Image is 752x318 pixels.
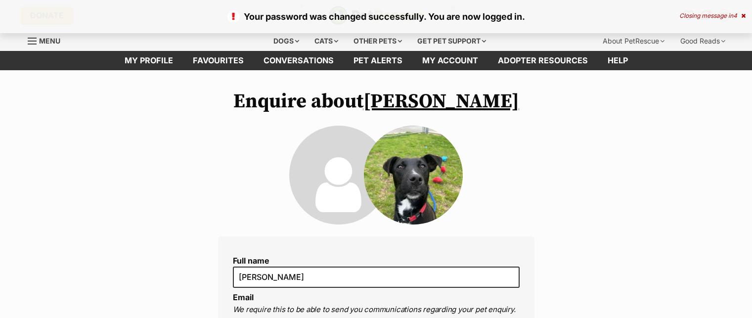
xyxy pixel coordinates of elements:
[28,31,67,49] a: Menu
[410,31,493,51] div: Get pet support
[233,267,520,287] input: E.g. Jimmy Chew
[412,51,488,70] a: My account
[233,292,254,302] label: Email
[488,51,598,70] a: Adopter resources
[39,37,60,45] span: Menu
[344,51,412,70] a: Pet alerts
[266,31,306,51] div: Dogs
[598,51,638,70] a: Help
[183,51,254,70] a: Favourites
[364,126,463,225] img: Woody
[363,89,519,114] a: [PERSON_NAME]
[233,304,520,316] p: We require this to be able to send you communications regarding your pet enquiry.
[254,51,344,70] a: conversations
[596,31,671,51] div: About PetRescue
[115,51,183,70] a: My profile
[673,31,732,51] div: Good Reads
[347,31,409,51] div: Other pets
[233,256,520,265] label: Full name
[308,31,345,51] div: Cats
[218,90,534,113] h1: Enquire about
